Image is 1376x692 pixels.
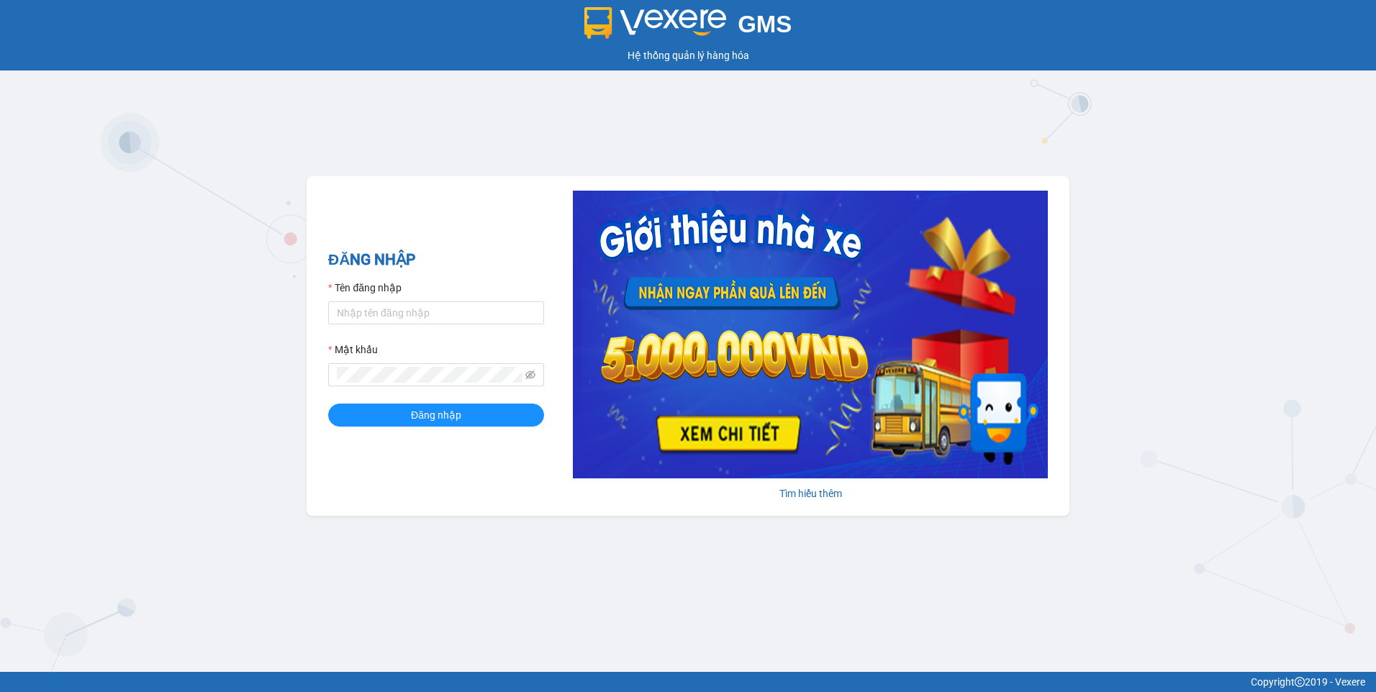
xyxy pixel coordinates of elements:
div: Hệ thống quản lý hàng hóa [4,47,1372,63]
span: eye-invisible [525,370,535,380]
img: banner-0 [573,191,1048,478]
div: Tìm hiểu thêm [573,486,1048,501]
input: Tên đăng nhập [328,301,544,324]
label: Tên đăng nhập [328,280,402,296]
span: Đăng nhập [411,407,461,423]
a: GMS [584,22,792,33]
span: copyright [1295,677,1305,687]
input: Mật khẩu [337,367,522,383]
div: Copyright 2019 - Vexere [11,674,1365,690]
span: GMS [738,11,792,37]
label: Mật khẩu [328,342,378,358]
button: Đăng nhập [328,404,544,427]
img: logo 2 [584,7,727,39]
h2: ĐĂNG NHẬP [328,248,544,272]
